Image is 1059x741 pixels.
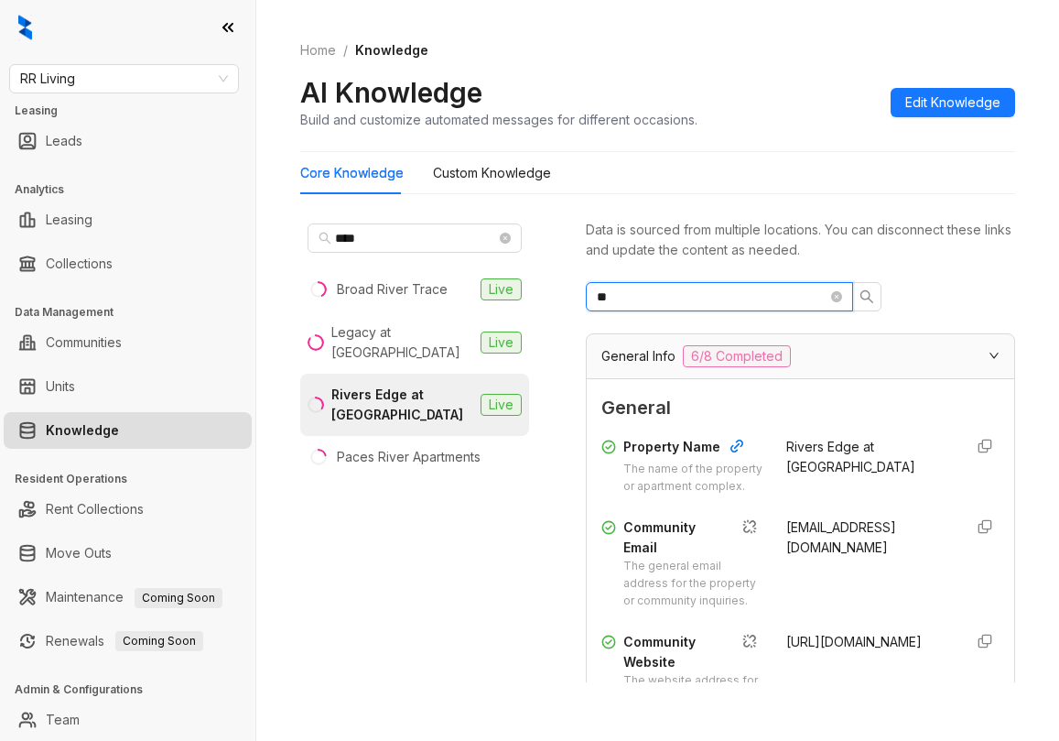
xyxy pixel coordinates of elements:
span: General [601,394,1000,422]
a: Team [46,702,80,738]
li: Rent Collections [4,491,252,528]
div: Build and customize automated messages for different occasions. [300,110,697,129]
div: Community Website [623,632,764,672]
span: Knowledge [355,42,428,58]
button: Edit Knowledge [891,88,1015,117]
li: Leasing [4,202,252,238]
a: Leads [46,123,82,159]
div: Paces River Apartments [337,447,481,467]
h3: Resident Operations [15,471,255,487]
span: close-circle [500,233,511,244]
li: / [343,40,348,60]
span: Rivers Edge at [GEOGRAPHIC_DATA] [786,439,915,474]
span: [EMAIL_ADDRESS][DOMAIN_NAME] [786,519,896,555]
span: Edit Knowledge [905,93,1000,113]
div: The name of the property or apartment complex. [623,461,764,496]
a: Move Outs [46,535,112,572]
div: General Info6/8 Completed [587,334,1014,378]
div: Core Knowledge [300,163,404,183]
span: search [319,232,331,245]
a: Home [297,40,340,60]
div: Broad River Trace [337,279,448,300]
a: RenewalsComing Soon [46,623,203,659]
span: Live [481,278,522,300]
h3: Data Management [15,304,255,321]
span: search [859,289,874,304]
a: Knowledge [46,412,119,449]
li: Move Outs [4,535,252,572]
span: close-circle [831,291,842,302]
div: Rivers Edge at [GEOGRAPHIC_DATA] [331,385,473,425]
div: Data is sourced from multiple locations. You can disconnect these links and update the content as... [586,220,1015,260]
div: Property Name [623,437,764,461]
a: Units [46,368,75,405]
div: The website address for the property or community. [623,672,764,725]
a: Collections [46,245,113,282]
span: expanded [989,350,1000,361]
span: General Info [601,346,675,366]
li: Renewals [4,623,252,659]
li: Knowledge [4,412,252,449]
li: Team [4,702,252,738]
li: Collections [4,245,252,282]
li: Communities [4,324,252,361]
span: Live [481,394,522,416]
a: Communities [46,324,122,361]
span: RR Living [20,65,228,93]
div: Community Email [623,518,764,558]
a: Leasing [46,202,92,238]
h2: AI Knowledge [300,75,482,110]
li: Maintenance [4,579,252,616]
span: Live [481,332,522,354]
h3: Analytics [15,181,255,198]
a: Rent Collections [46,491,144,528]
h3: Admin & Configurations [15,681,255,698]
div: Custom Knowledge [433,163,551,183]
li: Leads [4,123,252,159]
span: 6/8 Completed [683,345,791,367]
span: Coming Soon [115,631,203,651]
span: [URL][DOMAIN_NAME] [786,634,922,649]
div: Legacy at [GEOGRAPHIC_DATA] [331,322,473,363]
img: logo [18,15,32,40]
div: The general email address for the property or community inquiries. [623,558,764,610]
li: Units [4,368,252,405]
span: Coming Soon [135,588,222,608]
h3: Leasing [15,103,255,119]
